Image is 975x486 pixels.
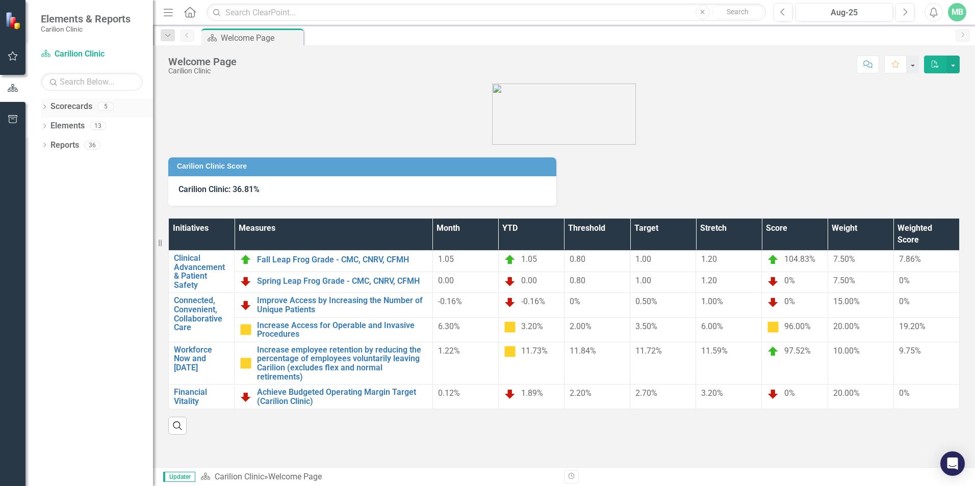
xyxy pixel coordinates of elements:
a: Spring Leap Frog Grade - CMC, CNRV, CFMH [257,277,427,286]
span: 1.00 [635,254,651,264]
a: Elements [50,120,85,132]
img: Caution [767,321,779,333]
input: Search ClearPoint... [207,4,766,21]
a: Clinical Advancement & Patient Safety [174,254,229,289]
td: Double-Click to Edit Right Click for Context Menu [235,272,433,293]
span: 10.00% [833,346,860,356]
a: Carilion Clinic [215,472,264,481]
img: On Target [504,254,516,266]
img: Caution [504,321,516,333]
div: Carilion Clinic [168,67,237,75]
span: 0.50% [635,296,657,306]
span: 1.89% [521,388,543,398]
small: Carilion Clinic [41,25,131,33]
div: 13 [90,122,106,130]
span: 104.83% [784,254,815,264]
div: 36 [84,141,100,149]
a: Improve Access by Increasing the Number of Unique Patients [257,296,427,314]
td: Double-Click to Edit Right Click for Context Menu [235,385,433,409]
img: Caution [504,345,516,358]
div: Open Intercom Messenger [940,451,965,476]
img: Below Plan [504,388,516,400]
span: 19.20% [899,321,926,331]
span: 7.86% [899,254,921,264]
span: 11.73% [521,346,548,356]
span: 0% [899,296,910,306]
span: 0.80 [570,276,585,285]
td: Double-Click to Edit Right Click for Context Menu [235,342,433,384]
img: On Target [767,345,779,358]
span: 11.84% [570,346,596,356]
span: 96.00% [784,321,811,331]
span: 0% [899,276,910,285]
span: 3.20% [701,388,723,398]
span: 0% [784,276,795,285]
span: 0.80 [570,254,585,264]
span: 1.22% [438,346,460,356]
span: 97.52% [784,346,811,356]
span: -0.16% [521,297,545,307]
span: 20.00% [833,321,860,331]
span: 0% [784,388,795,398]
td: Double-Click to Edit Right Click for Context Menu [235,293,433,317]
span: 0.00 [438,276,454,285]
span: 3.50% [635,321,657,331]
div: » [200,471,556,483]
a: Workforce Now and [DATE] [174,345,229,372]
span: 9.75% [899,346,921,356]
span: 7.50% [833,254,855,264]
td: Double-Click to Edit Right Click for Context Menu [169,293,235,342]
span: 0% [784,297,795,307]
a: Financial Vitality [174,388,229,406]
span: 1.00% [701,296,723,306]
span: -0.16% [438,296,462,306]
a: Scorecards [50,101,92,113]
img: On Target [767,254,779,266]
span: 2.70% [635,388,657,398]
h3: Carilion Clinic Score [177,163,551,170]
img: carilion%20clinic%20logo%202.0.png [492,84,636,145]
img: Below Plan [504,275,516,287]
button: MB [948,3,966,21]
div: Welcome Page [221,32,301,44]
input: Search Below... [41,73,143,91]
a: Fall Leap Frog Grade - CMC, CNRV, CFMH [257,255,427,264]
button: Search [712,5,763,19]
div: Welcome Page [168,56,237,67]
span: 0% [570,296,580,306]
td: Double-Click to Edit Right Click for Context Menu [169,251,235,293]
img: Caution [240,357,252,369]
a: Carilion Clinic [41,48,143,60]
span: Search [727,8,749,16]
div: Welcome Page [268,472,322,481]
span: 2.20% [570,388,592,398]
img: Caution [240,323,252,336]
td: Double-Click to Edit Right Click for Context Menu [235,317,433,342]
span: 15.00% [833,296,860,306]
span: Carilion Clinic: 36.81% [178,184,260,194]
td: Double-Click to Edit Right Click for Context Menu [169,342,235,384]
img: On Target [240,254,252,266]
span: 0.12% [438,388,460,398]
span: 7.50% [833,276,855,285]
img: Below Plan [767,296,779,308]
td: Double-Click to Edit Right Click for Context Menu [235,251,433,272]
a: Connected, Convenient, Collaborative Care [174,296,229,332]
span: 6.00% [701,321,723,331]
img: Below Plan [767,388,779,400]
img: Below Plan [240,299,252,311]
span: 1.05 [521,254,537,264]
span: 11.59% [701,346,728,356]
td: Double-Click to Edit Right Click for Context Menu [169,385,235,409]
span: 20.00% [833,388,860,398]
img: Below Plan [767,275,779,287]
span: 0% [899,388,910,398]
span: 1.00 [635,276,651,285]
div: 5 [97,102,114,111]
span: 11.72% [635,346,662,356]
span: Updater [163,472,195,482]
span: 1.20 [701,254,717,264]
span: Elements & Reports [41,13,131,25]
a: Increase employee retention by reducing the percentage of employees voluntarily leaving Carilion ... [257,345,427,381]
